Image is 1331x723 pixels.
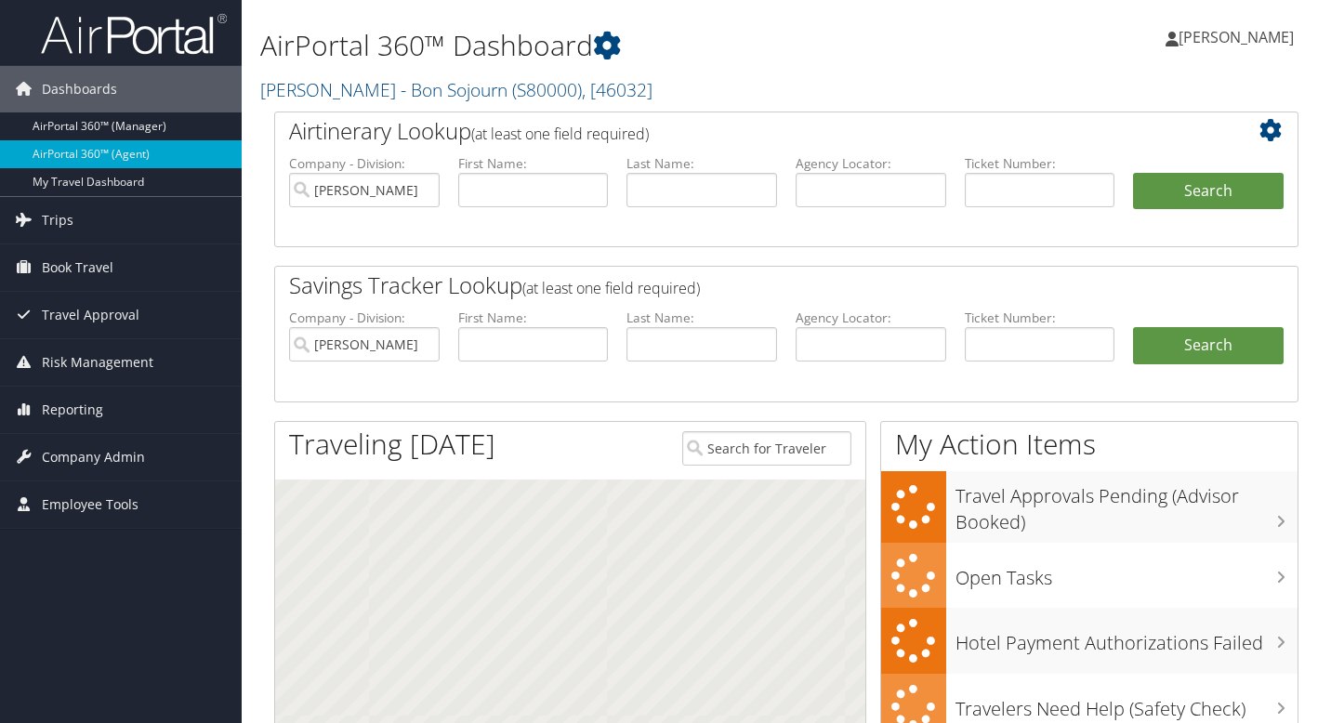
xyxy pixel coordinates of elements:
h2: Airtinerary Lookup [289,115,1198,147]
input: Search for Traveler [682,431,851,466]
h1: My Action Items [881,425,1298,464]
span: Reporting [42,387,103,433]
label: Agency Locator: [796,309,946,327]
a: Search [1133,327,1284,364]
a: Hotel Payment Authorizations Failed [881,608,1298,674]
h2: Savings Tracker Lookup [289,269,1198,301]
a: Travel Approvals Pending (Advisor Booked) [881,471,1298,543]
label: First Name: [458,309,609,327]
label: Ticket Number: [965,309,1115,327]
span: (at least one field required) [471,124,649,144]
h1: AirPortal 360™ Dashboard [260,26,962,65]
label: Ticket Number: [965,154,1115,173]
label: Company - Division: [289,154,440,173]
span: (at least one field required) [522,278,700,298]
label: Agency Locator: [796,154,946,173]
span: Travel Approval [42,292,139,338]
img: airportal-logo.png [41,12,227,56]
span: ( S80000 ) [512,77,582,102]
span: Risk Management [42,339,153,386]
a: [PERSON_NAME] - Bon Sojourn [260,77,652,102]
span: Employee Tools [42,481,138,528]
span: [PERSON_NAME] [1179,27,1294,47]
h3: Open Tasks [955,556,1298,591]
label: Last Name: [626,154,777,173]
label: Company - Division: [289,309,440,327]
h3: Travel Approvals Pending (Advisor Booked) [955,474,1298,535]
h1: Traveling [DATE] [289,425,495,464]
span: , [ 46032 ] [582,77,652,102]
label: Last Name: [626,309,777,327]
span: Dashboards [42,66,117,112]
span: Company Admin [42,434,145,480]
label: First Name: [458,154,609,173]
h3: Hotel Payment Authorizations Failed [955,621,1298,656]
span: Book Travel [42,244,113,291]
h3: Travelers Need Help (Safety Check) [955,687,1298,722]
input: search accounts [289,327,440,361]
a: [PERSON_NAME] [1166,9,1312,65]
span: Trips [42,197,73,243]
button: Search [1133,173,1284,210]
a: Open Tasks [881,543,1298,609]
